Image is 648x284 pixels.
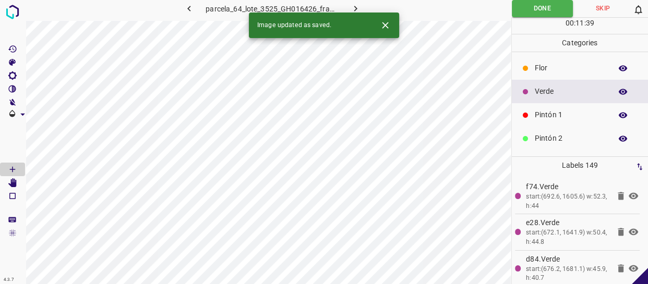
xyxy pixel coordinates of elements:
button: Close [376,16,395,35]
p: f74.Verde [526,181,609,192]
p: 00 [566,18,574,29]
p: Labels 149 [515,157,645,174]
div: 4.3.7 [1,276,17,284]
img: logo [3,3,22,21]
p: Verde [535,86,606,97]
p: Pintón 2 [535,133,606,144]
div: start:(676.2, 1681.1) w:45.9, h:40.7 [526,265,609,283]
p: 39 [586,18,594,29]
h6: parcela_64_lote_3525_GH016426_frame_00126_121888.jpg [206,3,339,17]
p: d84.Verde [526,254,609,265]
p: e28.Verde [526,217,609,228]
div: start:(672.1, 1641.9) w:50.4, h:44.8 [526,228,609,246]
div: : : [566,18,594,34]
p: Flor [535,63,606,73]
div: start:(692.6, 1605.6) w:52.3, h:44 [526,192,609,211]
p: Pintón 1 [535,109,606,120]
p: 11 [575,18,584,29]
span: Image updated as saved. [257,21,331,30]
